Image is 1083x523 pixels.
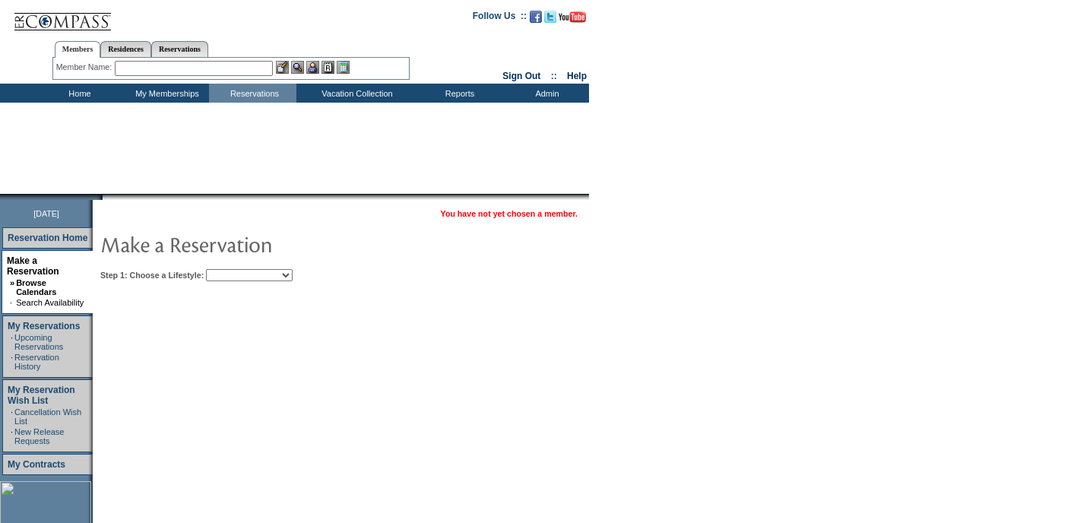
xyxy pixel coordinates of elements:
[567,71,587,81] a: Help
[151,41,208,57] a: Reservations
[8,233,87,243] a: Reservation Home
[209,84,296,103] td: Reservations
[530,11,542,23] img: Become our fan on Facebook
[559,11,586,23] img: Subscribe to our YouTube Channel
[530,15,542,24] a: Become our fan on Facebook
[14,427,64,445] a: New Release Requests
[7,255,59,277] a: Make a Reservation
[33,209,59,218] span: [DATE]
[8,385,75,406] a: My Reservation Wish List
[14,353,59,371] a: Reservation History
[544,15,556,24] a: Follow us on Twitter
[473,9,527,27] td: Follow Us ::
[8,459,65,470] a: My Contracts
[559,15,586,24] a: Subscribe to our YouTube Channel
[97,194,103,200] img: promoShadowLeftCorner.gif
[100,229,404,259] img: pgTtlMakeReservation.gif
[10,298,14,307] td: ·
[11,407,13,426] td: ·
[56,61,115,74] div: Member Name:
[296,84,414,103] td: Vacation Collection
[502,71,540,81] a: Sign Out
[502,84,589,103] td: Admin
[544,11,556,23] img: Follow us on Twitter
[276,61,289,74] img: b_edit.gif
[337,61,350,74] img: b_calculator.gif
[122,84,209,103] td: My Memberships
[551,71,557,81] span: ::
[11,427,13,445] td: ·
[14,333,63,351] a: Upcoming Reservations
[16,278,56,296] a: Browse Calendars
[103,194,104,200] img: blank.gif
[414,84,502,103] td: Reports
[55,41,101,58] a: Members
[34,84,122,103] td: Home
[100,271,204,280] b: Step 1: Choose a Lifestyle:
[8,321,80,331] a: My Reservations
[306,61,319,74] img: Impersonate
[441,209,578,218] span: You have not yet chosen a member.
[11,353,13,371] td: ·
[11,333,13,351] td: ·
[16,298,84,307] a: Search Availability
[291,61,304,74] img: View
[14,407,81,426] a: Cancellation Wish List
[10,278,14,287] b: »
[100,41,151,57] a: Residences
[321,61,334,74] img: Reservations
